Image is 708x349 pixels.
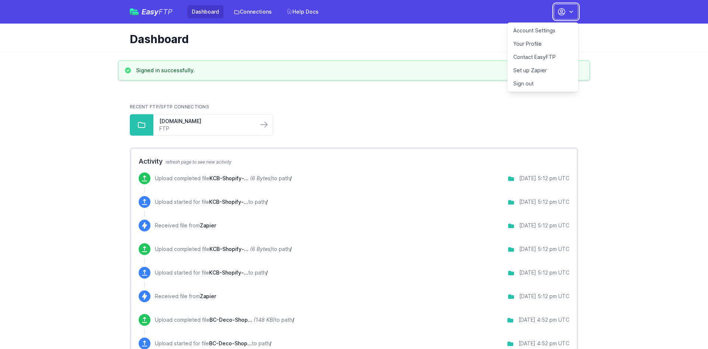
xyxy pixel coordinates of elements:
[155,245,292,253] p: Upload completed file to path
[507,37,578,50] a: Your Profile
[507,64,578,77] a: Set up Zapier
[159,125,252,132] a: FTP
[209,246,249,252] span: KCB-Shopify-Alternate-SKU.csv
[290,246,292,252] span: /
[155,198,268,206] p: Upload started for file to path
[200,293,216,299] span: Zapier
[166,159,232,165] span: refresh page to see new activity
[130,8,139,15] img: easyftp_logo.png
[155,316,294,324] p: Upload completed file to path
[507,77,578,90] a: Sign out
[519,293,569,300] div: [DATE] 5:12 pm UTC
[155,340,271,347] p: Upload started for file to path
[519,175,569,182] div: [DATE] 5:12 pm UTC
[209,199,248,205] span: KCB-Shopify-Alternate-SKU.csv
[250,246,272,252] i: (6 Bytes)
[155,175,292,182] p: Upload completed file to path
[130,32,572,46] h1: Dashboard
[270,340,271,346] span: /
[519,198,569,206] div: [DATE] 5:12 pm UTC
[519,245,569,253] div: [DATE] 5:12 pm UTC
[209,269,248,276] span: KCB-Shopify-Alternate-SKU.csv
[266,269,268,276] span: /
[290,175,292,181] span: /
[519,269,569,276] div: [DATE] 5:12 pm UTC
[155,222,216,229] p: Received file from
[136,67,195,74] h3: Signed in successfully.
[282,5,323,18] a: Help Docs
[671,312,699,340] iframe: Drift Widget Chat Controller
[155,269,268,276] p: Upload started for file to path
[155,293,216,300] p: Received file from
[200,222,216,228] span: Zapier
[229,5,276,18] a: Connections
[518,316,569,324] div: [DATE] 4:52 pm UTC
[142,8,173,15] span: Easy
[139,156,569,167] h2: Activity
[130,8,173,15] a: EasyFTP
[187,5,223,18] a: Dashboard
[159,118,252,125] a: [DOMAIN_NAME]
[518,340,569,347] div: [DATE] 4:52 pm UTC
[519,222,569,229] div: [DATE] 5:12 pm UTC
[292,317,294,323] span: /
[130,104,578,110] h2: Recent FTP/SFTP Connections
[507,50,578,64] a: Contact EasyFTP
[266,199,268,205] span: /
[209,340,252,346] span: BC-Deco-Shopify-Export.csv
[209,317,252,323] span: BC-Deco-Shopify-Export.csv
[254,317,275,323] i: (148 KB)
[250,175,272,181] i: (6 Bytes)
[209,175,249,181] span: KCB-Shopify-Alternate-SKU.csv
[507,24,578,37] a: Account Settings
[159,7,173,16] span: FTP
